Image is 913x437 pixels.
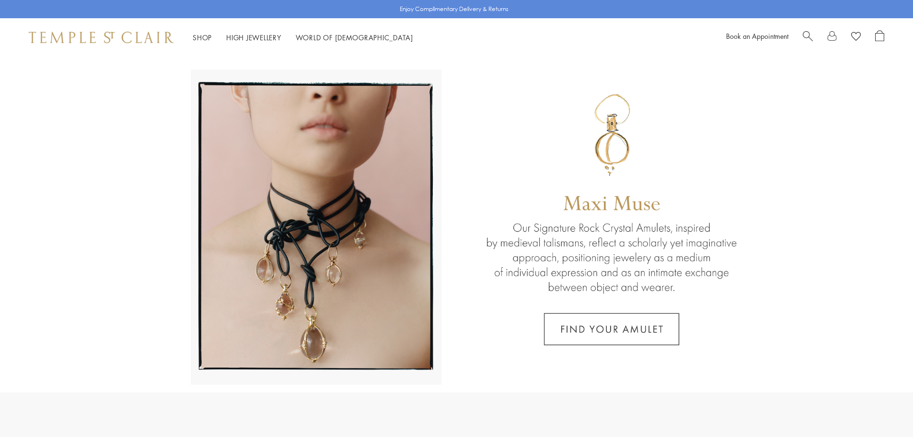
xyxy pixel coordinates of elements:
[29,32,173,43] img: Temple St. Clair
[726,31,788,41] a: Book an Appointment
[803,30,813,45] a: Search
[851,30,861,45] a: View Wishlist
[193,32,413,44] nav: Main navigation
[865,392,903,427] iframe: Gorgias live chat messenger
[226,33,281,42] a: High JewelleryHigh Jewellery
[400,4,509,14] p: Enjoy Complimentary Delivery & Returns
[296,33,413,42] a: World of [DEMOGRAPHIC_DATA]World of [DEMOGRAPHIC_DATA]
[875,30,884,45] a: Open Shopping Bag
[193,33,212,42] a: ShopShop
